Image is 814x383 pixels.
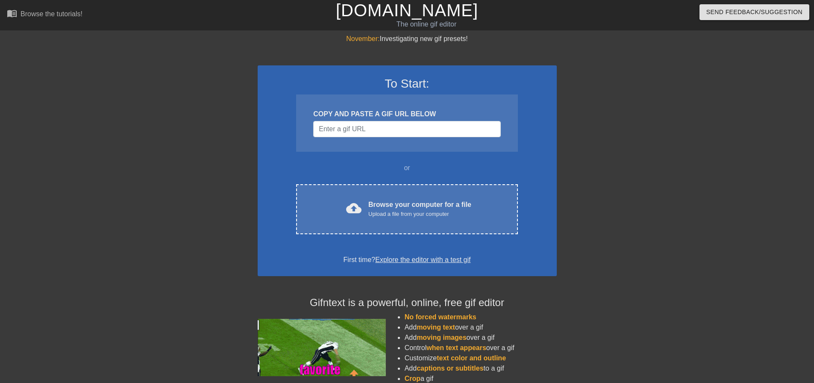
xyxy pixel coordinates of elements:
span: November: [346,35,379,42]
h4: Gifntext is a powerful, online, free gif editor [258,297,557,309]
div: The online gif editor [276,19,577,29]
span: Send Feedback/Suggestion [706,7,802,18]
li: Customize [405,353,557,363]
span: moving images [417,334,466,341]
li: Add to a gif [405,363,557,374]
span: Crop [405,375,420,382]
div: Browse your computer for a file [368,200,471,218]
div: Upload a file from your computer [368,210,471,218]
span: text color and outline [437,354,506,362]
li: Add over a gif [405,333,557,343]
input: Username [313,121,500,137]
li: Control over a gif [405,343,557,353]
div: Investigating new gif presets! [258,34,557,44]
span: captions or subtitles [417,365,483,372]
span: moving text [417,324,455,331]
div: Browse the tutorials! [21,10,82,18]
div: First time? [269,255,546,265]
a: [DOMAIN_NAME] [336,1,478,20]
button: Send Feedback/Suggestion [699,4,809,20]
h3: To Start: [269,77,546,91]
span: when text appears [426,344,486,351]
a: Browse the tutorials! [7,8,82,21]
div: COPY AND PASTE A GIF URL BELOW [313,109,500,119]
a: Explore the editor with a test gif [375,256,470,263]
img: football_small.gif [258,319,386,376]
li: Add over a gif [405,322,557,333]
div: or [280,163,535,173]
span: cloud_upload [346,200,361,216]
span: menu_book [7,8,17,18]
span: No forced watermarks [405,313,476,321]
